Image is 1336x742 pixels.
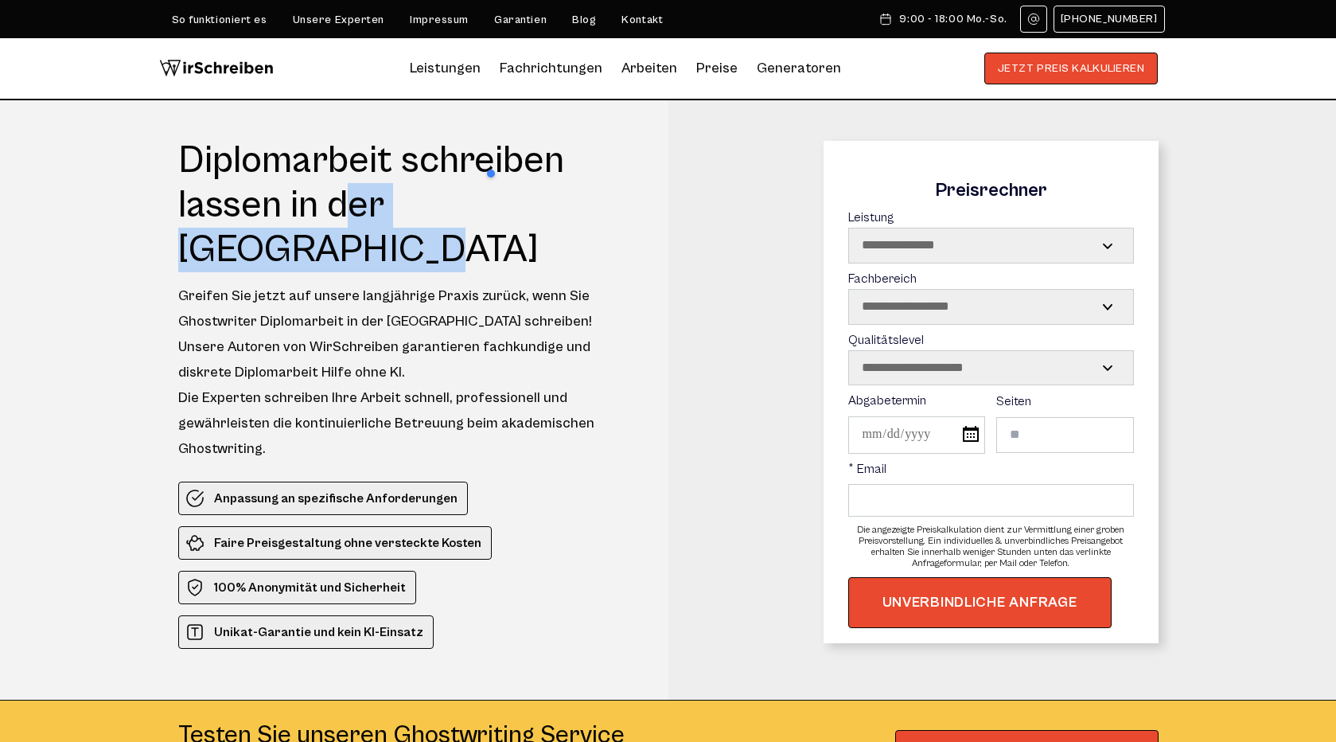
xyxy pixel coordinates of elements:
[848,271,1134,325] label: Fachbereich
[848,525,1134,568] div: Die angezeigte Preiskalkulation dient zur Vermittlung einer groben Preisvorstellung. Ein individu...
[696,60,738,76] a: Preise
[178,526,492,560] li: Faire Preisgestaltung ohne versteckte Kosten
[899,13,1007,25] span: 9:00 - 18:00 Mo.-So.
[572,14,596,26] a: Blog
[178,615,434,649] li: Unikat-Garantie und kein KI-Einsatz
[185,489,204,508] img: Anpassung an spezifische Anforderungen
[494,14,547,26] a: Garantien
[1061,13,1158,25] span: [PHONE_NUMBER]
[996,394,1031,408] span: Seiten
[410,56,481,81] a: Leistungen
[882,593,1077,612] span: UNVERBINDLICHE ANFRAGE
[848,180,1134,202] div: Preisrechner
[178,283,639,462] div: Greifen Sie jetzt auf unsere langjährige Praxis zurück, wenn Sie Ghostwriter Diplomarbeit in der ...
[757,56,841,81] a: Generatoren
[178,482,468,515] li: Anpassung an spezifische Anforderungen
[848,180,1134,627] form: Contact form
[500,56,602,81] a: Fachrichtungen
[848,333,1134,386] label: Qualitätslevel
[878,13,893,25] img: Schedule
[159,53,274,84] img: logo wirschreiben
[178,571,416,604] li: 100% Anonymität und Sicherheit
[849,290,1133,323] select: Fachbereich
[849,351,1133,385] select: Qualitätslevel
[848,210,1134,264] label: Leistung
[848,577,1112,628] button: UNVERBINDLICHE ANFRAGE
[849,228,1133,262] select: Leistung
[185,533,204,553] img: Faire Preisgestaltung ohne versteckte Kosten
[293,14,384,26] a: Unsere Experten
[1027,13,1040,25] img: Email
[621,56,677,81] a: Arbeiten
[1054,6,1165,33] a: [PHONE_NUMBER]
[185,578,204,597] img: 100% Anonymität und Sicherheit
[848,484,1134,517] input: * Email
[178,139,639,272] h1: Diplomarbeit schreiben lassen in der [GEOGRAPHIC_DATA]
[848,416,985,454] input: Abgabetermin
[848,462,1134,517] label: * Email
[172,14,267,26] a: So funktioniert es
[621,14,663,26] a: Kontakt
[185,623,204,642] img: Unikat-Garantie und kein KI-Einsatz
[410,14,469,26] a: Impressum
[984,53,1159,84] button: JETZT PREIS KALKULIEREN
[848,393,985,454] label: Abgabetermin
